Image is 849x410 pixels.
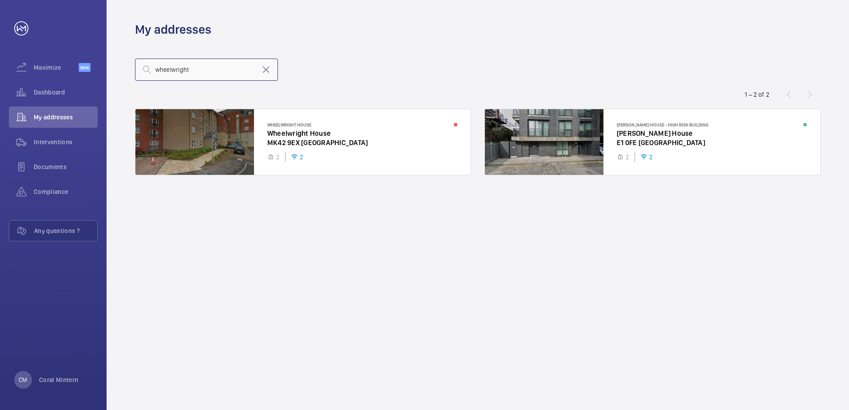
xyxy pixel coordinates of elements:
[34,162,98,171] span: Documents
[39,375,79,384] p: Coral Mintern
[34,138,98,146] span: Interventions
[34,113,98,122] span: My addresses
[34,88,98,97] span: Dashboard
[34,63,79,72] span: Maximize
[79,63,91,72] span: Beta
[19,375,27,384] p: CM
[34,187,98,196] span: Compliance
[34,226,97,235] span: Any questions ?
[135,59,278,81] input: Search by address
[135,21,211,38] h1: My addresses
[745,90,770,99] div: 1 – 2 of 2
